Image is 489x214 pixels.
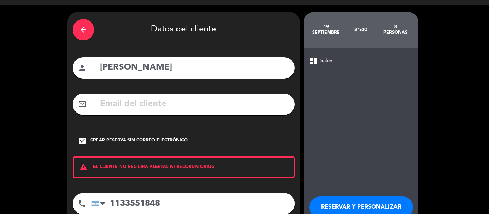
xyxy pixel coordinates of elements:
input: Email del cliente [99,97,289,111]
i: mail_outline [78,100,87,109]
i: phone [78,199,86,208]
div: 21:30 [343,17,378,42]
i: arrow_back [79,25,88,34]
div: personas [378,30,413,35]
i: warning [74,163,93,171]
div: 19 [309,24,344,30]
div: EL CLIENTE NO RECIBIRÁ ALERTAS NI RECORDATORIOS [73,156,295,178]
div: 3 [378,24,413,30]
i: check_box [78,136,87,145]
div: Datos del cliente [73,17,295,42]
input: Nombre del cliente [99,60,289,75]
span: dashboard [309,56,318,65]
i: person [78,64,87,72]
span: Salón [320,57,333,65]
div: septiembre [309,30,344,35]
div: Crear reserva sin correo electrónico [90,137,188,144]
div: Argentina: +54 [92,193,108,214]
